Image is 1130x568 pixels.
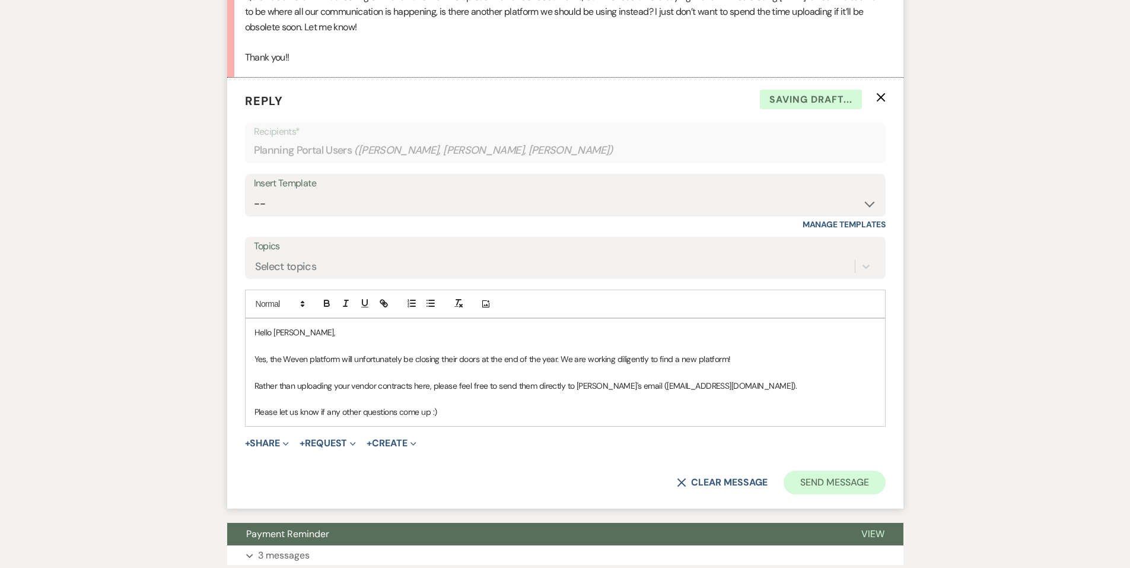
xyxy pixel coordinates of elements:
[803,219,886,230] a: Manage Templates
[254,139,877,162] div: Planning Portal Users
[227,523,842,545] button: Payment Reminder
[254,405,876,418] p: Please let us know if any other questions come up :)
[227,545,903,566] button: 3 messages
[354,142,613,158] span: ( [PERSON_NAME], [PERSON_NAME], [PERSON_NAME] )
[254,353,876,366] p: Yes, the Weven platform will unfortunately be closing their doors at the end of the year. We are ...
[245,50,886,65] p: Thank you!!
[246,528,329,540] span: Payment Reminder
[254,238,877,255] label: Topics
[861,528,884,540] span: View
[254,326,876,339] p: Hello [PERSON_NAME],
[258,548,310,563] p: 3 messages
[254,379,876,392] p: Rather than uploading your vendor contracts here, please feel free to send them directly to [PERS...
[254,175,877,192] div: Insert Template
[255,258,317,274] div: Select topics
[300,439,356,448] button: Request
[367,439,416,448] button: Create
[300,439,305,448] span: +
[254,124,877,139] p: Recipients*
[367,439,372,448] span: +
[245,93,283,109] span: Reply
[784,471,885,494] button: Send Message
[677,478,767,487] button: Clear message
[842,523,903,545] button: View
[760,90,862,110] span: Saving draft...
[245,439,250,448] span: +
[245,439,289,448] button: Share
